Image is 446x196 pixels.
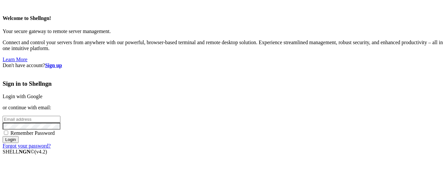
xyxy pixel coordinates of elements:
a: Forgot your password? [3,143,51,149]
span: SHELL © [3,149,47,154]
input: Remember Password [4,131,8,135]
a: Sign up [45,62,62,68]
p: Your secure gateway to remote server management. [3,28,443,34]
a: Login with Google [3,94,42,99]
span: Remember Password [10,130,55,136]
p: or continue with email: [3,105,443,111]
b: NGN [19,149,31,154]
div: Don't have account? [3,62,443,68]
input: Login [3,136,19,143]
input: Email address [3,116,60,123]
h3: Sign in to Shellngn [3,80,443,87]
span: 4.2.0 [35,149,47,154]
p: Connect and control your servers from anywhere with our powerful, browser-based terminal and remo... [3,40,443,51]
h4: Welcome to Shellngn! [3,15,443,21]
a: Learn More [3,57,27,62]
